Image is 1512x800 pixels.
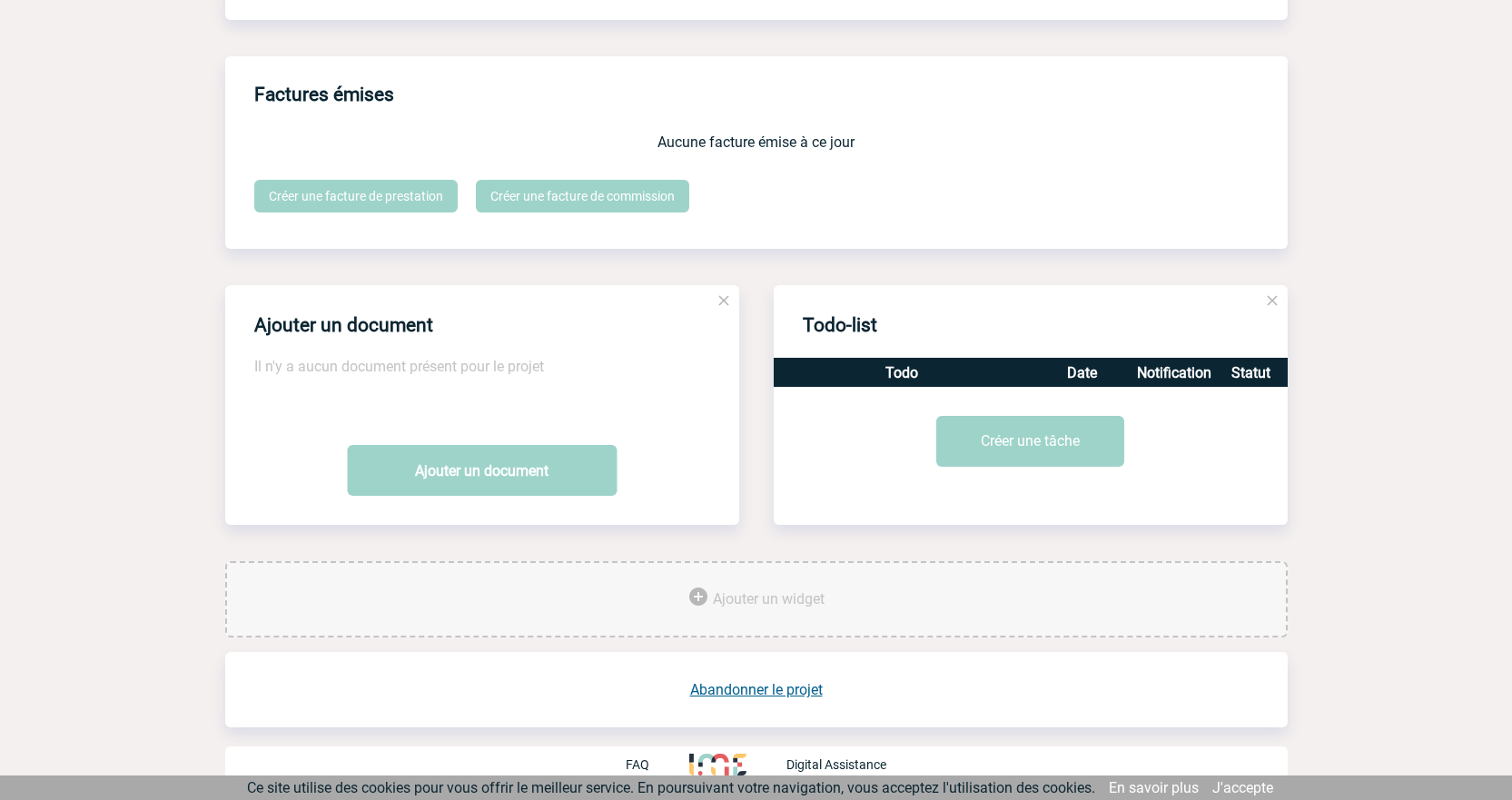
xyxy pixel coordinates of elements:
h4: Todo-list [803,314,877,336]
span: Ajouter un widget [713,590,825,607]
a: Créer une facture de prestation [254,180,458,212]
p: FAQ [626,757,649,772]
h3: Factures émises [254,71,1288,119]
a: Abandonner le projet [690,681,823,698]
p: Créer une tâche [936,416,1124,467]
th: Date [1031,358,1133,387]
p: Digital Assistance [786,757,886,772]
th: Statut [1215,358,1287,387]
img: close.png [716,292,732,309]
a: J'accepte [1212,779,1273,796]
a: FAQ [626,756,689,773]
a: Créer une facture de commission [476,180,689,212]
a: En savoir plus [1109,779,1199,796]
div: Ajouter des outils d'aide à la gestion de votre événement [225,561,1288,637]
p: Il n'y a aucun document présent pour le projet [254,358,739,375]
img: http://www.idealmeetingsevents.fr/ [689,754,746,775]
p: Aucune facture émise à ce jour [254,133,1259,151]
th: Notification [1133,358,1216,387]
h4: Ajouter un document [254,314,433,336]
span: Ce site utilise des cookies pour vous offrir le meilleur service. En poursuivant votre navigation... [247,779,1095,796]
th: Todo [774,358,1031,387]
